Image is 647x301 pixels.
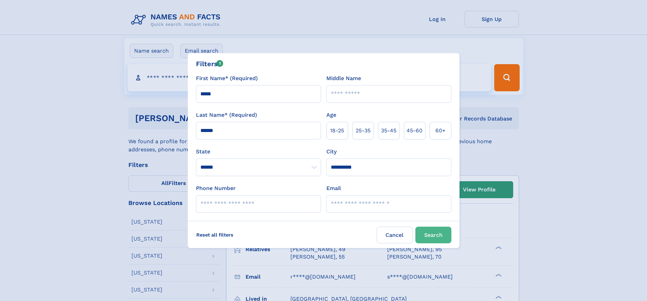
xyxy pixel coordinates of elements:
label: State [196,148,321,156]
label: Email [326,184,341,192]
span: 45‑60 [407,127,423,135]
span: 35‑45 [381,127,396,135]
label: Phone Number [196,184,236,192]
label: Age [326,111,336,119]
button: Search [415,227,451,243]
span: 60+ [435,127,446,135]
label: Cancel [377,227,413,243]
span: 18‑25 [330,127,344,135]
label: City [326,148,337,156]
label: First Name* (Required) [196,74,258,82]
label: Last Name* (Required) [196,111,257,119]
div: Filters [196,59,223,69]
label: Middle Name [326,74,361,82]
span: 25‑35 [356,127,371,135]
label: Reset all filters [192,227,238,243]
